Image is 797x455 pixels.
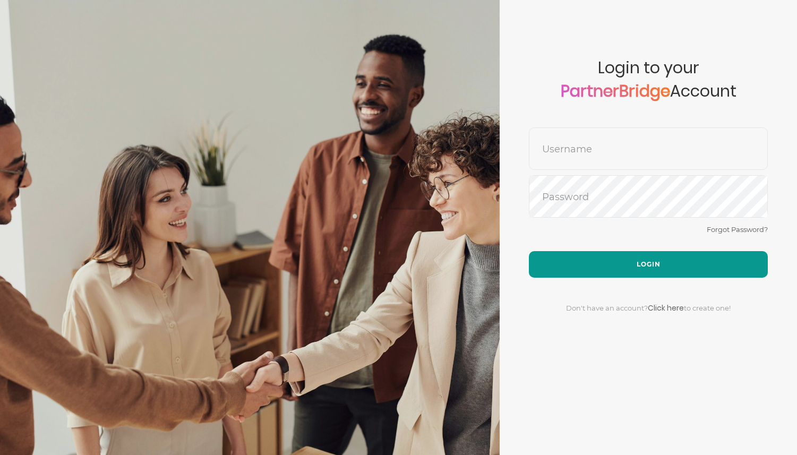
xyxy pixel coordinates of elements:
[648,303,684,313] a: Click here
[529,58,768,127] span: Login to your Account
[561,80,670,102] a: PartnerBridge
[707,225,768,234] a: Forgot Password?
[566,304,731,312] span: Don't have an account? to create one!
[529,251,768,278] button: Login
